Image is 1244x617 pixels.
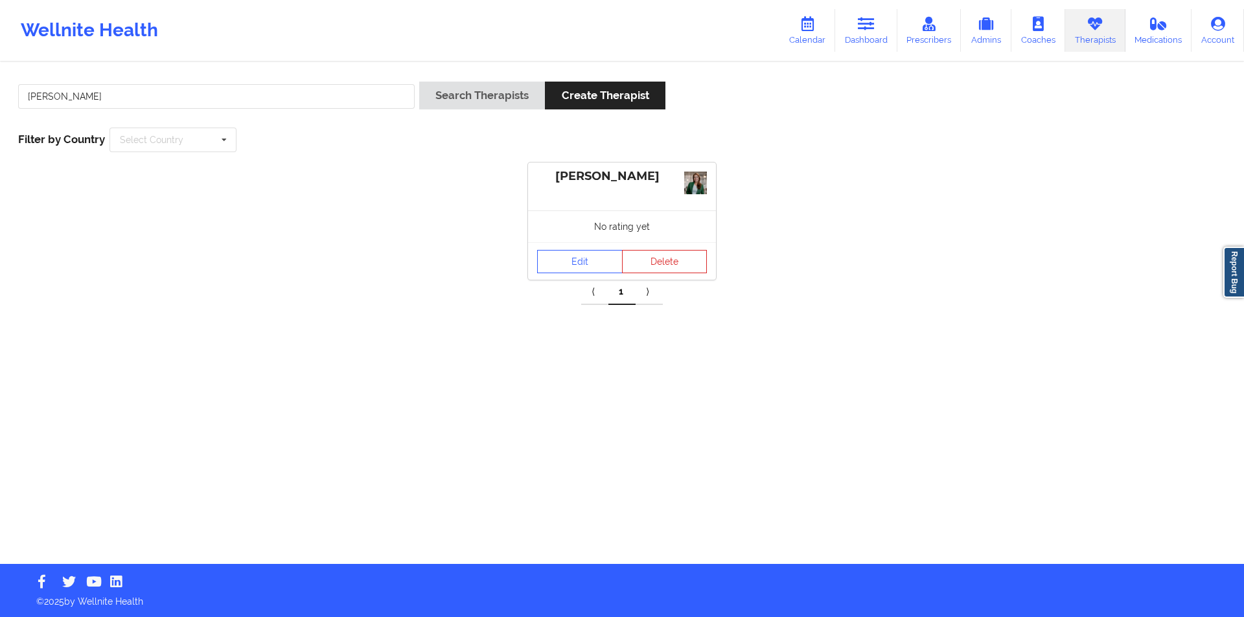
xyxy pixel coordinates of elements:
img: 1d1857e7-3a3e-41d4-8abb-3269d8dc70b1_d61bfaa4-8a9b-4041-a920-9189f42d67a3Profile_pic-7.JPG [684,172,707,194]
div: Select Country [120,135,183,144]
a: Report Bug [1223,247,1244,298]
a: 1 [608,279,636,305]
a: Previous item [581,279,608,305]
p: © 2025 by Wellnite Health [27,586,1217,608]
a: Therapists [1065,9,1125,52]
button: Delete [622,250,708,273]
a: Prescribers [897,9,962,52]
button: Create Therapist [545,82,665,109]
span: Filter by Country [18,133,105,146]
a: Calendar [779,9,835,52]
a: Dashboard [835,9,897,52]
div: [PERSON_NAME] [537,169,707,184]
a: Edit [537,250,623,273]
a: Account [1192,9,1244,52]
button: Search Therapists [419,82,545,109]
a: Next item [636,279,663,305]
a: Coaches [1011,9,1065,52]
input: Search Keywords [18,84,415,109]
div: Pagination Navigation [581,279,663,305]
div: No rating yet [528,210,716,242]
a: Medications [1125,9,1192,52]
a: Admins [961,9,1011,52]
